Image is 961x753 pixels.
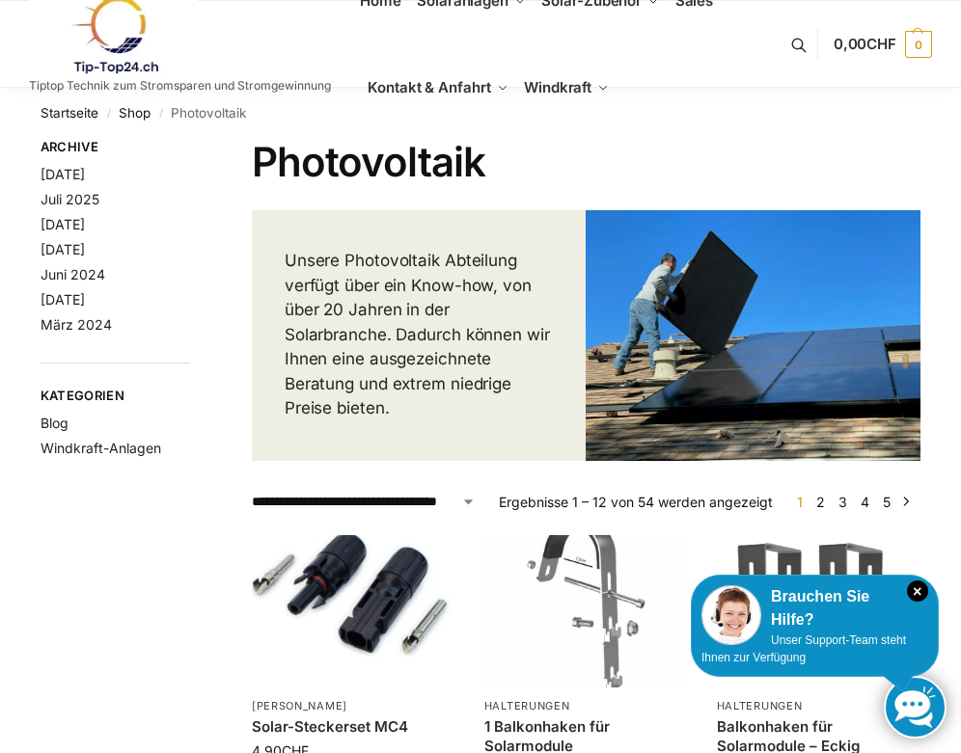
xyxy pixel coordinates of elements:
[41,387,190,406] span: Kategorien
[484,535,688,687] img: Balkonhaken für runde Handläufe
[856,494,874,510] a: Seite 4
[499,492,773,512] p: Ergebnisse 1 – 12 von 54 werden angezeigt
[701,585,761,645] img: Customer service
[701,585,928,632] div: Brauchen Sie Hilfe?
[586,210,920,461] img: Photovoltaik Dachanlagen
[41,316,112,333] a: März 2024
[119,105,151,121] a: Shop
[717,699,803,713] a: Halterungen
[252,717,455,737] a: Solar-Steckerset MC4
[41,266,105,282] a: Juni 2024
[41,138,190,157] span: Archive
[98,106,119,121] span: /
[41,166,85,182] a: [DATE]
[368,78,490,96] span: Kontakt & Anfahrt
[866,35,896,53] span: CHF
[41,216,85,232] a: [DATE]
[285,249,554,421] p: Unsere Photovoltaik Abteilung verfügt über ein Know-how, von über 20 Jahren in der Solarbranche. ...
[905,31,932,58] span: 0
[41,191,99,207] a: Juli 2025
[41,241,85,257] a: [DATE]
[41,415,69,431] a: Blog
[252,535,455,687] img: mc4 solarstecker
[524,78,591,96] span: Windkraft
[41,88,920,138] nav: Breadcrumb
[834,15,932,73] a: 0,00CHF 0
[252,492,476,512] select: Shop-Reihenfolge
[899,492,914,512] a: →
[190,139,202,160] button: Close filters
[792,494,808,510] span: Seite 1
[785,492,920,512] nav: Produkt-Seitennummerierung
[811,494,830,510] a: Seite 2
[907,580,928,602] i: Schließen
[151,106,171,121] span: /
[29,80,331,92] p: Tiptop Technik zum Stromsparen und Stromgewinnung
[360,44,516,131] a: Kontakt & Anfahrt
[484,699,570,713] a: Halterungen
[701,633,906,664] span: Unser Support-Team steht Ihnen zur Verfügung
[516,44,618,131] a: Windkraft
[41,291,85,308] a: [DATE]
[717,535,920,687] img: Balkonhaken für Solarmodule - Eckig
[878,494,895,510] a: Seite 5
[252,138,920,186] h1: Photovoltaik
[834,494,852,510] a: Seite 3
[252,699,347,713] a: [PERSON_NAME]
[834,35,896,53] span: 0,00
[41,105,98,121] a: Startseite
[41,440,161,456] a: Windkraft-Anlagen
